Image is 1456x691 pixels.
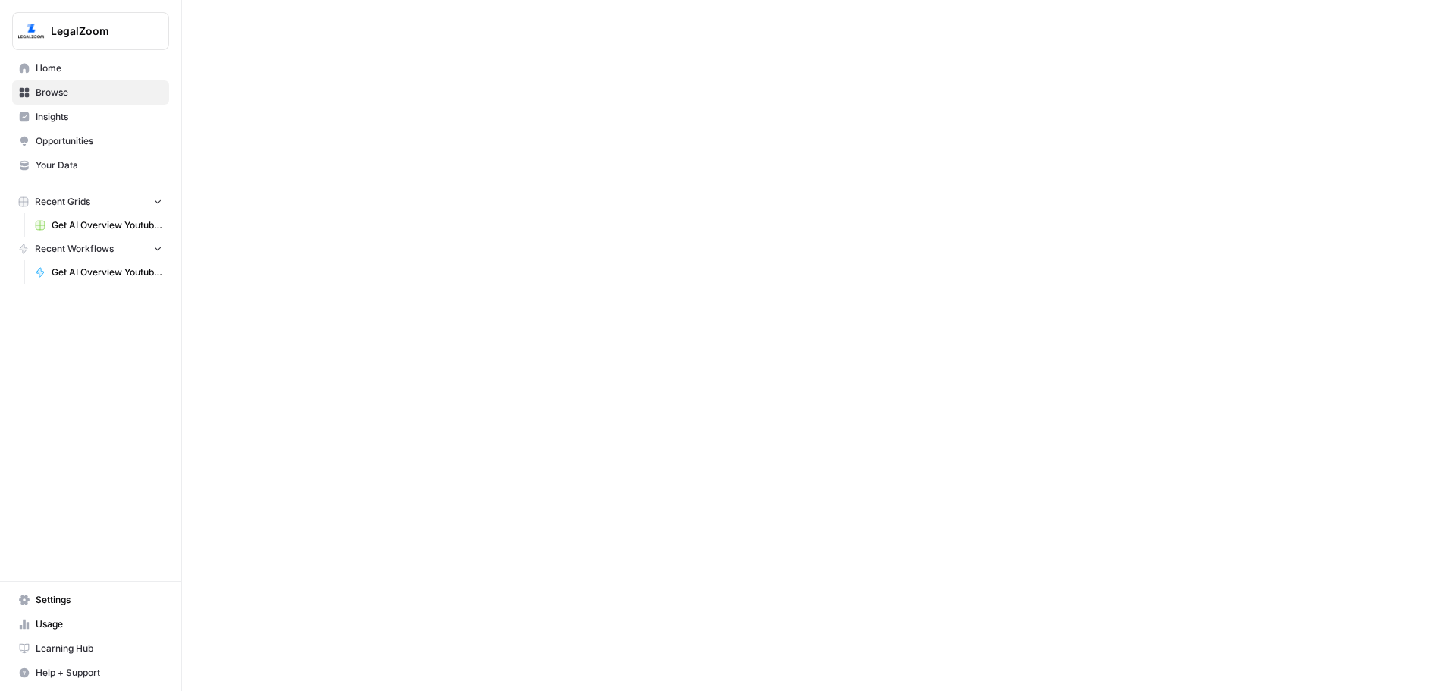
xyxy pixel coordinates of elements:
span: Browse [36,86,162,99]
span: Recent Workflows [35,242,114,256]
span: Get AI Overview Youtube Videos [52,265,162,279]
button: Recent Workflows [12,237,169,260]
a: Get AI Overview Youtube Videos Grid [28,213,169,237]
span: Opportunities [36,134,162,148]
span: LegalZoom [51,24,143,39]
button: Recent Grids [12,190,169,213]
a: Home [12,56,169,80]
a: Get AI Overview Youtube Videos [28,260,169,284]
span: Insights [36,110,162,124]
a: Your Data [12,153,169,177]
span: Help + Support [36,666,162,680]
span: Home [36,61,162,75]
span: Get AI Overview Youtube Videos Grid [52,218,162,232]
a: Learning Hub [12,636,169,661]
span: Settings [36,593,162,607]
span: Your Data [36,159,162,172]
button: Help + Support [12,661,169,685]
a: Insights [12,105,169,129]
a: Opportunities [12,129,169,153]
span: Recent Grids [35,195,90,209]
span: Learning Hub [36,642,162,655]
a: Settings [12,588,169,612]
button: Workspace: LegalZoom [12,12,169,50]
span: Usage [36,617,162,631]
a: Browse [12,80,169,105]
img: LegalZoom Logo [17,17,45,45]
a: Usage [12,612,169,636]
